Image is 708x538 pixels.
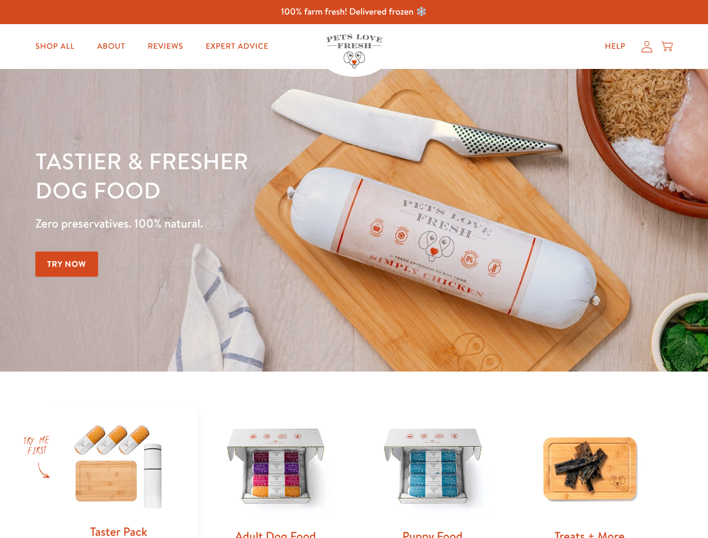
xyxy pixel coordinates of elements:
a: Shop All [26,35,84,58]
a: Reviews [138,35,192,58]
a: About [88,35,134,58]
p: Zero preservatives. 100% natural. [35,214,460,234]
a: Expert Advice [197,35,277,58]
a: Help [596,35,635,58]
h1: Tastier & fresher dog food [35,146,460,205]
img: Pets Love Fresh [326,34,382,68]
a: Try Now [35,252,98,277]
